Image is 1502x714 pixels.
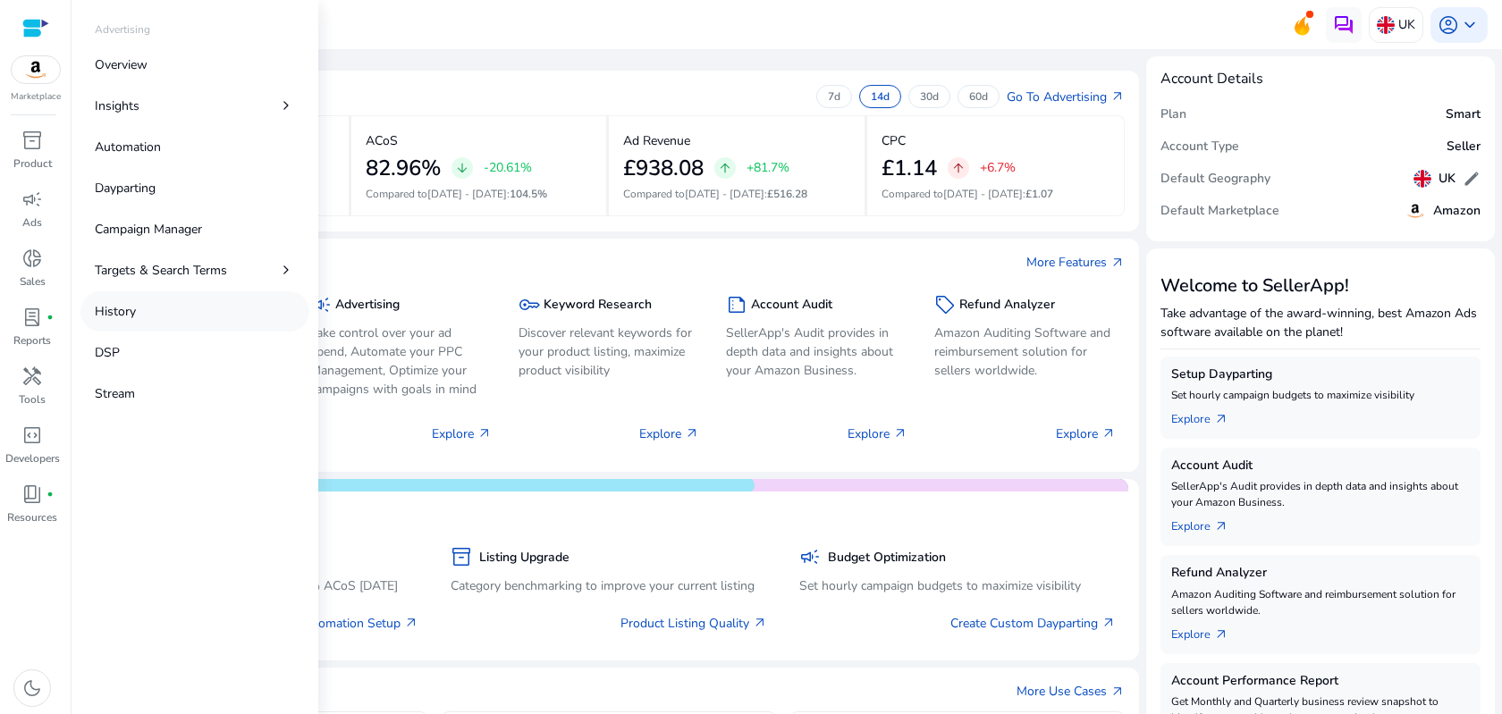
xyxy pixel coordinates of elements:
[1463,170,1481,188] span: edit
[310,294,332,315] span: campaign
[455,161,469,175] span: arrow_downward
[95,55,148,74] p: Overview
[1398,9,1415,40] p: UK
[1214,519,1228,533] span: arrow_outward
[753,616,767,630] span: arrow_outward
[12,56,60,83] img: amazon.svg
[277,261,295,279] span: chevron_right
[1171,618,1243,643] a: Explorearrow_outward
[404,616,418,630] span: arrow_outward
[95,261,227,280] p: Targets & Search Terms
[726,294,747,315] span: summarize
[1110,685,1125,699] span: arrow_outward
[1171,367,1470,382] h5: Setup Dayparting
[882,155,937,181] h2: £1.14
[1447,139,1481,155] h5: Seller
[21,677,43,699] span: dark_mode
[22,214,42,231] p: Ads
[882,186,1110,202] p: Compared to :
[1214,412,1228,426] span: arrow_outward
[1214,627,1228,642] span: arrow_outward
[477,426,492,441] span: arrow_outward
[871,89,890,104] p: 14d
[95,138,161,156] p: Automation
[510,187,547,201] span: 104.5%
[934,294,956,315] span: sell
[620,614,767,633] a: Product Listing Quality
[1160,71,1263,88] h4: Account Details
[95,220,202,239] p: Campaign Manager
[427,187,507,201] span: [DATE] - [DATE]
[1160,275,1481,297] h3: Welcome to SellerApp!
[13,332,51,349] p: Reports
[21,189,43,210] span: campaign
[1017,682,1125,701] a: More Use Casesarrow_outward
[1110,89,1125,104] span: arrow_outward
[484,162,532,174] p: -20.61%
[799,546,821,567] span: campaign
[277,97,295,114] span: chevron_right
[19,391,46,407] p: Tools
[95,179,156,197] p: Dayparting
[5,450,60,466] p: Developers
[260,614,418,633] a: Smart Automation Setup
[882,131,906,150] p: CPC
[95,302,136,321] p: History
[366,131,398,150] p: ACoS
[21,248,43,269] span: donut_small
[1171,458,1470,474] h5: Account Audit
[1433,204,1481,219] h5: Amazon
[544,298,652,313] h5: Keyword Research
[451,576,767,595] p: Category benchmarking to improve your current listing
[623,186,850,202] p: Compared to :
[1171,674,1470,689] h5: Account Performance Report
[1160,304,1481,341] p: Take advantage of the award-winning, best Amazon Ads software available on the planet!
[751,298,832,313] h5: Account Audit
[1160,107,1186,122] h5: Plan
[1405,200,1426,222] img: amazon.svg
[1413,170,1431,188] img: uk.svg
[95,97,139,115] p: Insights
[1171,387,1470,403] p: Set hourly campaign budgets to maximize visibility
[20,273,46,290] p: Sales
[479,550,570,566] h5: Listing Upgrade
[1171,586,1470,618] p: Amazon Auditing Software and reimbursement solution for sellers worldwide.
[980,162,1016,174] p: +6.7%
[1171,478,1470,510] p: SellerApp's Audit provides in depth data and insights about your Amazon Business.
[1025,187,1053,201] span: £1.07
[1160,172,1270,187] h5: Default Geography
[21,130,43,151] span: inventory_2
[1171,403,1243,428] a: Explorearrow_outward
[1459,14,1481,36] span: keyboard_arrow_down
[13,155,52,172] p: Product
[46,491,54,498] span: fiber_manual_record
[685,426,699,441] span: arrow_outward
[1056,424,1116,443] p: Explore
[519,294,540,315] span: key
[519,323,700,380] p: Discover relevant keywords for your product listing, maximize product visibility
[1439,172,1456,187] h5: UK
[828,89,840,104] p: 7d
[920,89,939,104] p: 30d
[21,424,43,446] span: code_blocks
[685,187,764,201] span: [DATE] - [DATE]
[95,21,150,38] p: Advertising
[726,323,907,380] p: SellerApp's Audit provides in depth data and insights about your Amazon Business.
[969,89,988,104] p: 60d
[1110,256,1125,270] span: arrow_outward
[46,314,54,321] span: fiber_manual_record
[893,426,907,441] span: arrow_outward
[335,298,400,313] h5: Advertising
[366,186,593,202] p: Compared to :
[95,343,120,362] p: DSP
[310,323,492,399] p: Take control over your ad spend, Automate your PPC Management, Optimize your campaigns with goals...
[848,424,907,443] p: Explore
[21,307,43,328] span: lab_profile
[1101,426,1116,441] span: arrow_outward
[639,424,699,443] p: Explore
[799,576,1116,595] p: Set hourly campaign budgets to maximize visibility
[1377,16,1395,34] img: uk.svg
[1438,14,1459,36] span: account_circle
[451,546,472,567] span: inventory_2
[21,365,43,387] span: handyman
